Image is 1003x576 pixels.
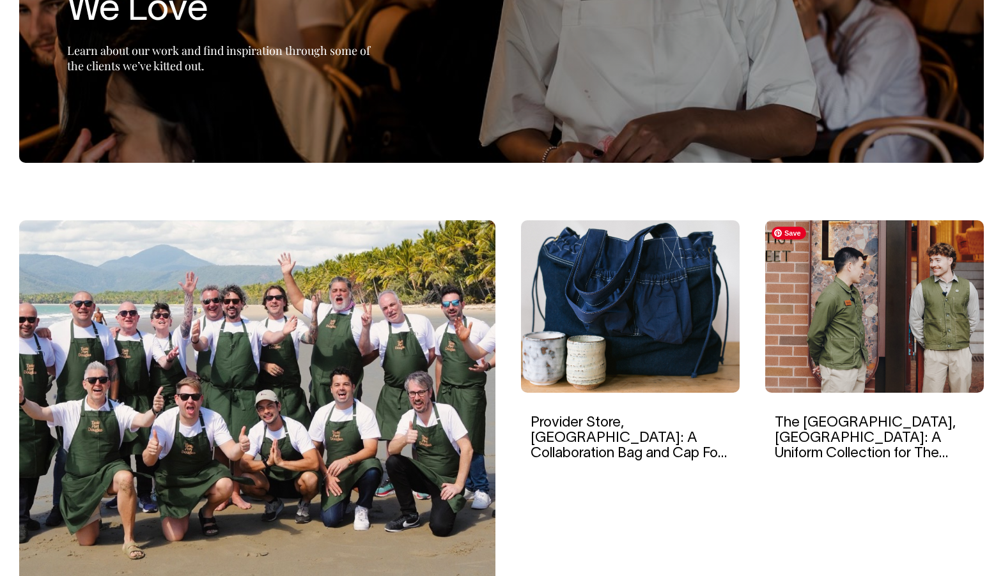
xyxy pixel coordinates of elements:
[765,220,984,393] img: The EVE Hotel, Sydney: A Uniform Collection for The Boutique Luxury Hotel
[531,416,727,476] a: Provider Store, [GEOGRAPHIC_DATA]: A Collaboration Bag and Cap For Everyday Wear
[521,220,740,393] img: Provider Store, Sydney: A Collaboration Bag and Cap For Everyday Wear
[772,227,806,239] span: Save
[67,43,387,73] p: Learn about our work and find inspiration through some of the clients we’ve kitted out.
[775,416,956,476] a: The [GEOGRAPHIC_DATA], [GEOGRAPHIC_DATA]: A Uniform Collection for The Boutique Luxury Hotel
